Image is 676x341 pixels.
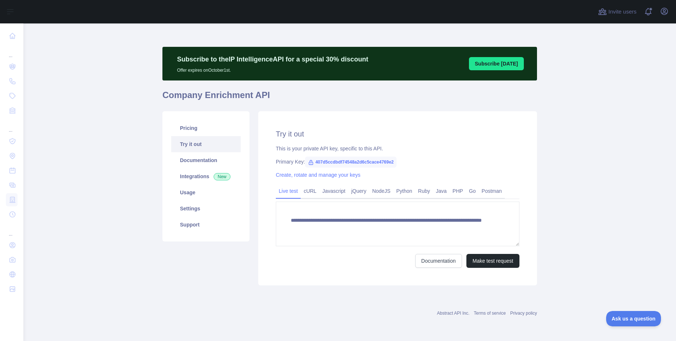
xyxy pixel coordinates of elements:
[171,120,241,136] a: Pricing
[433,185,450,197] a: Java
[606,311,661,326] iframe: Toggle Customer Support
[466,185,479,197] a: Go
[608,8,636,16] span: Invite users
[597,6,638,18] button: Invite users
[6,222,18,237] div: ...
[171,168,241,184] a: Integrations New
[214,173,230,180] span: New
[6,44,18,59] div: ...
[437,311,470,316] a: Abstract API Inc.
[348,185,369,197] a: jQuery
[415,185,433,197] a: Ruby
[171,184,241,201] a: Usage
[276,158,519,165] div: Primary Key:
[276,145,519,152] div: This is your private API key, specific to this API.
[369,185,393,197] a: NodeJS
[474,311,506,316] a: Terms of service
[171,136,241,152] a: Try it out
[177,54,368,64] p: Subscribe to the IP Intelligence API for a special 30 % discount
[162,89,537,107] h1: Company Enrichment API
[276,172,360,178] a: Create, rotate and manage your keys
[450,185,466,197] a: PHP
[276,129,519,139] h2: Try it out
[301,185,319,197] a: cURL
[171,152,241,168] a: Documentation
[177,64,368,73] p: Offer expires on October 1st.
[393,185,415,197] a: Python
[6,119,18,133] div: ...
[171,217,241,233] a: Support
[415,254,462,268] a: Documentation
[319,185,348,197] a: Javascript
[479,185,505,197] a: Postman
[171,201,241,217] a: Settings
[276,185,301,197] a: Live test
[466,254,519,268] button: Make test request
[305,157,397,168] span: 407d5ccdbdf74548a2d6c5cace4769e2
[510,311,537,316] a: Privacy policy
[469,57,524,70] button: Subscribe [DATE]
